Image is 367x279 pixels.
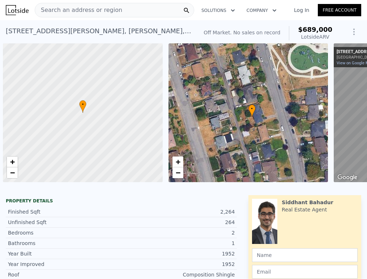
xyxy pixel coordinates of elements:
div: Lotside ARV [298,33,332,40]
input: Name [252,248,358,262]
div: Property details [6,198,237,204]
div: Off Market. No sales on record [204,29,280,36]
div: Siddhant Bahadur [282,199,333,206]
span: $689,000 [298,26,332,33]
div: 264 [121,219,235,226]
a: Free Account [318,4,361,16]
div: • [79,100,86,113]
div: Composition Shingle [121,271,235,278]
div: Year Improved [8,261,121,268]
div: • [248,104,256,117]
span: − [10,168,15,177]
div: Real Estate Agent [282,206,327,213]
button: Solutions [196,4,241,17]
div: 2 [121,229,235,236]
button: Show Options [347,25,361,39]
div: 2,264 [121,208,235,215]
a: Zoom in [172,156,183,167]
div: 1 [121,240,235,247]
a: Zoom out [7,167,18,178]
span: + [175,157,180,166]
span: • [79,101,86,108]
div: [STREET_ADDRESS][PERSON_NAME] , [PERSON_NAME] , WA 98203 [6,26,192,36]
span: − [175,168,180,177]
a: Log In [285,7,318,14]
span: Search an address or region [35,6,122,14]
div: Roof [8,271,121,278]
a: Open this area in Google Maps (opens a new window) [336,173,359,182]
div: Bedrooms [8,229,121,236]
a: Zoom in [7,156,18,167]
span: • [248,106,256,112]
span: + [10,157,15,166]
a: Zoom out [172,167,183,178]
div: 1952 [121,250,235,257]
div: Finished Sqft [8,208,121,215]
div: Bathrooms [8,240,121,247]
img: Lotside [6,5,29,15]
img: Google [336,173,359,182]
input: Email [252,265,358,279]
div: Year Built [8,250,121,257]
div: Unfinished Sqft [8,219,121,226]
div: 1952 [121,261,235,268]
button: Company [241,4,282,17]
